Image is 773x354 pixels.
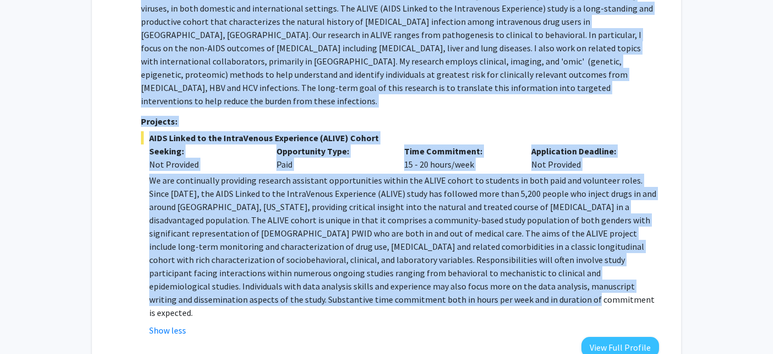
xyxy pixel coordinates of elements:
span: AIDS Linked to the IntraVenous Experience (ALIVE) Cohort [141,131,659,144]
div: Paid [268,144,396,171]
p: Seeking: [149,144,260,158]
div: Not Provided [149,158,260,171]
button: Show less [149,324,186,337]
p: We are continually providing research assistant opportunities within the ALIVE cohort to students... [149,174,659,319]
p: Opportunity Type: [276,144,388,158]
p: Time Commitment: [404,144,515,158]
div: 15 - 20 hours/week [396,144,524,171]
strong: Projects: [141,116,177,127]
p: Application Deadline: [531,144,643,158]
iframe: Chat [8,304,47,346]
div: Not Provided [523,144,651,171]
